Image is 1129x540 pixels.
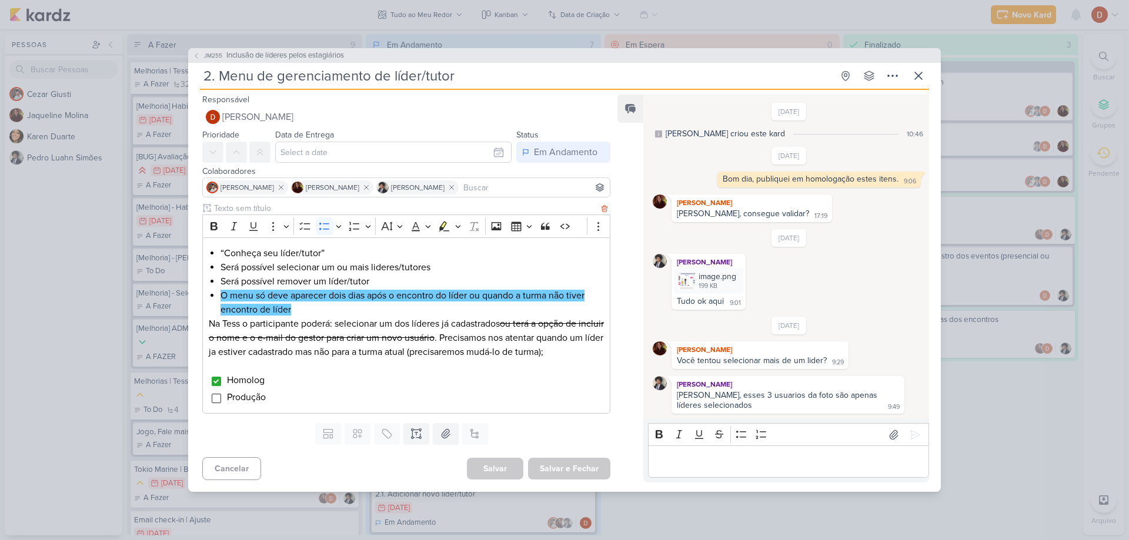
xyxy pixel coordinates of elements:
div: 9:29 [832,358,844,367]
img: Pedro Luahn Simões [653,254,667,268]
div: image.png [699,270,736,283]
div: Você tentou selecionar mais de um lider? [677,355,827,365]
div: Bom dia, publiquei em homologação estes itens. [723,174,898,184]
img: Jaqueline Molina [292,182,303,193]
label: Status [516,130,539,140]
span: JM255 [202,51,224,60]
li: “Conheça seu líder/tutor” [221,246,604,260]
button: JM255 Inclusão de líderes pelos estagiários [193,50,344,62]
span: [PERSON_NAME] [306,182,359,193]
label: Prioridade [202,130,239,140]
div: [PERSON_NAME], consegue validar? [677,209,809,219]
button: [PERSON_NAME] [202,106,610,128]
div: Tudo ok aqui [677,296,724,306]
span: Homolog [227,374,265,386]
div: Colaboradores [202,165,610,177]
div: [PERSON_NAME] [674,256,743,268]
div: Editor editing area: main [202,237,610,414]
div: Em Andamento [534,145,597,159]
div: 10:46 [907,129,923,139]
input: Kard Sem Título [200,65,833,86]
div: image.png [674,268,743,293]
label: Responsável [202,95,249,105]
span: [PERSON_NAME] [221,182,274,193]
input: Select a date [275,142,512,163]
div: 199 KB [699,281,736,291]
div: [PERSON_NAME] [674,378,902,390]
li: Será possível selecionar um ou mais lideres/tutores [221,260,604,274]
img: Pedro Luahn Simões [653,376,667,390]
span: Produção [227,391,266,403]
img: hd3WxYphPKLMfs1SYbLFu9BDGwFer8dM6z0BGo6x.png [679,273,695,289]
div: 9:49 [888,403,900,412]
div: 17:19 [814,212,827,221]
div: [PERSON_NAME] [674,344,846,355]
div: Editor toolbar [202,214,610,237]
div: [PERSON_NAME], esses 3 usuarios da foto são apenas líderes selecionados [677,390,880,410]
div: Editor editing area: main [648,445,929,478]
label: Data de Entrega [275,130,334,140]
div: 9:06 [904,177,916,186]
li: Será possível remover um líder/tutor [221,274,604,289]
span: [PERSON_NAME] [391,182,445,193]
img: Pedro Luahn Simões [377,182,389,193]
mark: O menu só deve aparecer dois dias após o encontro do líder ou quando a turma não tiver encontro d... [221,290,584,316]
button: Em Andamento [516,142,610,163]
div: [PERSON_NAME] [674,197,830,209]
span: Inclusão de líderes pelos estagiários [226,50,344,62]
img: Davi Elias Teixeira [206,110,220,124]
input: Texto sem título [212,202,599,214]
p: Na Tess o participante poderá: selecionar um dos líderes já cadastrados . Precisamos nos atentar ... [209,317,604,359]
img: Jaqueline Molina [653,194,667,209]
button: Cancelar [202,457,261,480]
div: [PERSON_NAME] criou este kard [666,128,785,140]
div: 9:01 [730,298,741,308]
div: Editor toolbar [648,423,929,446]
img: Cezar Giusti [206,182,218,193]
img: Jaqueline Molina [653,341,667,355]
span: [PERSON_NAME] [222,110,293,124]
input: Buscar [461,180,607,194]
